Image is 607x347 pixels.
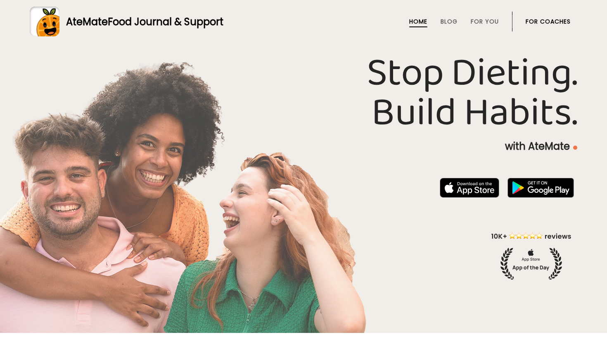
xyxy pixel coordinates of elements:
img: badge-download-apple.svg [440,178,499,198]
a: For You [471,18,499,25]
h1: Stop Dieting. Build Habits. [30,54,577,133]
a: Home [409,18,427,25]
a: AteMateFood Journal & Support [30,7,577,36]
img: badge-download-google.png [507,178,574,198]
p: with AteMate [30,140,577,153]
span: Food Journal & Support [108,15,223,29]
div: AteMate [59,14,223,29]
a: For Coaches [526,18,571,25]
a: Blog [441,18,458,25]
img: home-hero-appoftheday.png [485,231,577,280]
